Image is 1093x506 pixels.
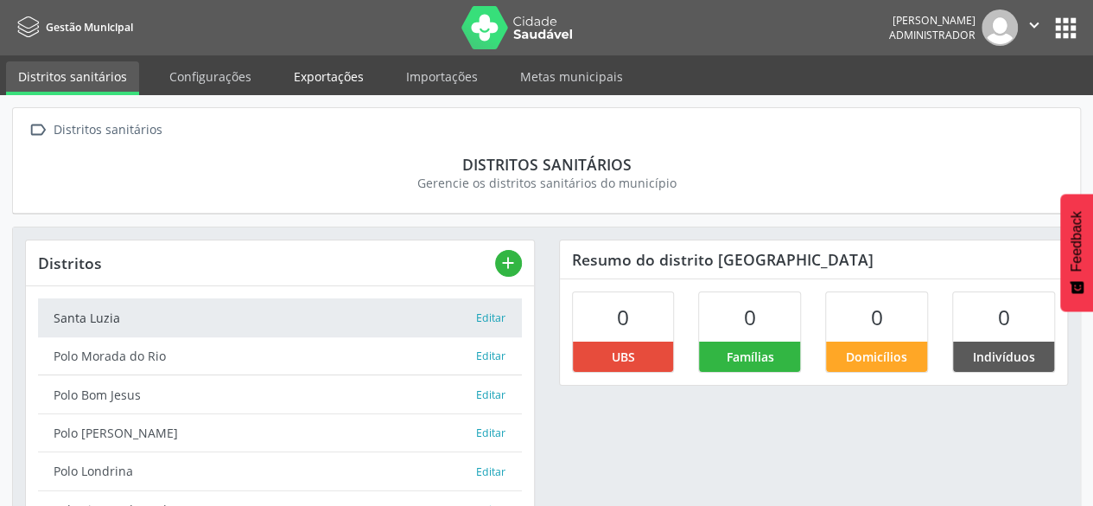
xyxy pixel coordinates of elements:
a: Configurações [157,61,264,92]
button: Editar [475,387,506,404]
a: Polo Morada do Rio Editar [38,337,522,375]
a: Polo [PERSON_NAME] Editar [38,414,522,452]
span: 0 [871,303,883,331]
span: Feedback [1069,211,1084,272]
span: 0 [744,303,756,331]
div: [PERSON_NAME] [889,13,975,28]
a: Polo Bom Jesus Editar [38,375,522,413]
span: 0 [617,303,629,331]
button: Editar [475,425,506,442]
button:  [1018,10,1051,46]
a: Metas municipais [508,61,635,92]
button: apps [1051,13,1081,43]
a: Polo Londrina Editar [38,452,522,490]
a: Santa Luzia Editar [38,298,522,336]
span: Indivíduos [973,348,1035,366]
span: Famílias [726,348,773,366]
a:  Distritos sanitários [25,118,165,143]
div: Distritos sanitários [37,155,1056,174]
button: Editar [475,310,506,327]
div: Resumo do distrito [GEOGRAPHIC_DATA] [560,240,1068,279]
div: Distritos [38,253,495,272]
div: Santa Luzia [54,309,476,327]
i:  [25,118,50,143]
i:  [1025,16,1044,35]
img: img [982,10,1018,46]
a: Gestão Municipal [12,13,133,42]
div: Polo Morada do Rio [54,347,476,365]
div: Polo Londrina [54,462,476,480]
button: Feedback - Mostrar pesquisa [1060,194,1093,311]
button: Editar [475,464,506,481]
a: Exportações [282,61,376,92]
span: Gestão Municipal [46,20,133,35]
span: UBS [611,348,634,366]
a: Importações [394,61,490,92]
span: 0 [998,303,1010,331]
button: Editar [475,348,506,365]
a: Distritos sanitários [6,61,139,95]
span: Domicílios [846,348,907,366]
div: Distritos sanitários [50,118,165,143]
div: Polo [PERSON_NAME] [54,424,476,442]
div: Polo Bom Jesus [54,386,476,404]
span: Administrador [889,28,975,42]
button: add [495,250,522,277]
div: Gerencie os distritos sanitários do município [37,174,1056,192]
i: add [499,253,518,272]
